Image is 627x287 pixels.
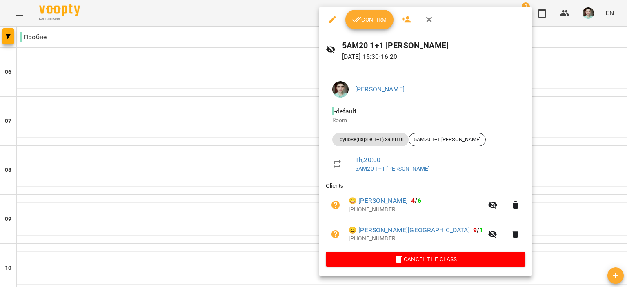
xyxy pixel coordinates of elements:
button: Cancel the class [326,252,525,267]
span: Confirm [352,15,387,24]
img: 8482cb4e613eaef2b7d25a10e2b5d949.jpg [332,81,349,98]
a: 😀 [PERSON_NAME] [349,196,408,206]
span: 9 [473,226,477,234]
span: 1 [479,226,483,234]
a: 😀 [PERSON_NAME][GEOGRAPHIC_DATA] [349,225,470,235]
p: [PHONE_NUMBER] [349,235,483,243]
span: 5АМ20 1+1 [PERSON_NAME] [409,136,485,143]
button: Confirm [345,10,394,29]
div: 5АМ20 1+1 [PERSON_NAME] [409,133,486,146]
button: Unpaid. Bill the attendance? [326,225,345,244]
p: [DATE] 15:30 - 16:20 [342,52,525,62]
h6: 5АМ20 1+1 [PERSON_NAME] [342,39,525,52]
span: Cancel the class [332,254,519,264]
span: Групове(парне 1+1) заняття [332,136,409,143]
a: 5АМ20 1+1 [PERSON_NAME] [355,165,430,172]
span: 6 [418,197,421,205]
b: / [473,226,483,234]
ul: Clients [326,182,525,251]
p: [PHONE_NUMBER] [349,206,483,214]
a: Th , 20:00 [355,156,380,164]
span: 4 [411,197,415,205]
a: [PERSON_NAME] [355,85,405,93]
b: / [411,197,421,205]
span: - default [332,107,358,115]
p: Room [332,116,519,125]
button: Unpaid. Bill the attendance? [326,195,345,215]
